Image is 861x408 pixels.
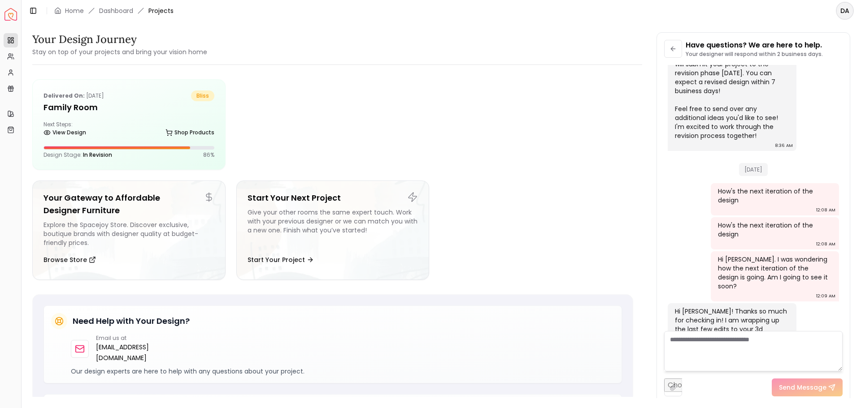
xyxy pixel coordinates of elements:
a: Shop Products [165,126,214,139]
button: Start Your Project [248,251,314,269]
span: [DATE] [739,163,768,176]
h3: Your Design Journey [32,32,207,47]
p: 86 % [203,151,214,159]
a: [EMAIL_ADDRESS][DOMAIN_NAME] [96,342,196,363]
p: Your designer will respond within 2 business days. [686,51,823,58]
h5: Your Gateway to Affordable Designer Furniture [43,192,214,217]
a: Start Your Next ProjectGive your other rooms the same expert touch. Work with your previous desig... [236,180,430,280]
h5: Family Room [43,101,214,114]
a: Spacejoy [4,8,17,21]
a: View Design [43,126,86,139]
h5: Need Help with Your Design? [73,315,190,327]
small: Stay on top of your projects and bring your vision home [32,47,207,56]
div: 8:36 AM [775,141,793,150]
span: Projects [148,6,174,15]
b: Delivered on: [43,92,85,99]
div: How's the next iteration of the design [718,187,831,205]
span: DA [837,3,853,19]
span: bliss [191,90,214,101]
a: Your Gateway to Affordable Designer FurnitureExplore the Spacejoy Store. Discover exclusive, bout... [32,180,226,280]
div: Hi [PERSON_NAME]. I was wondering how the next iteration of the design is going. Am I going to se... [718,255,831,291]
h5: Start Your Next Project [248,192,418,204]
div: Give your other rooms the same expert touch. Work with your previous designer or we can match you... [248,208,418,247]
p: [DATE] [43,90,104,101]
p: Email us at [96,335,196,342]
div: Hi [PERSON_NAME]! Thanks so much for checking in! I am wrapping up the last few edits to your 3d ... [675,307,787,352]
div: 12:08 AM [816,240,835,249]
p: Our design experts are here to help with any questions about your project. [71,367,614,376]
div: Explore the Spacejoy Store. Discover exclusive, boutique brands with designer quality at budget-f... [43,220,214,247]
div: 12:08 AM [816,206,835,215]
span: In Revision [83,151,112,159]
button: DA [836,2,854,20]
img: Spacejoy Logo [4,8,17,21]
a: Dashboard [99,6,133,15]
nav: breadcrumb [54,6,174,15]
div: Next Steps: [43,121,214,139]
a: Home [65,6,84,15]
p: Have questions? We are here to help. [686,40,823,51]
div: 12:09 AM [816,292,835,301]
p: Design Stage: [43,151,112,159]
div: How's the next iteration of the design [718,221,831,239]
button: Browse Store [43,251,96,269]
